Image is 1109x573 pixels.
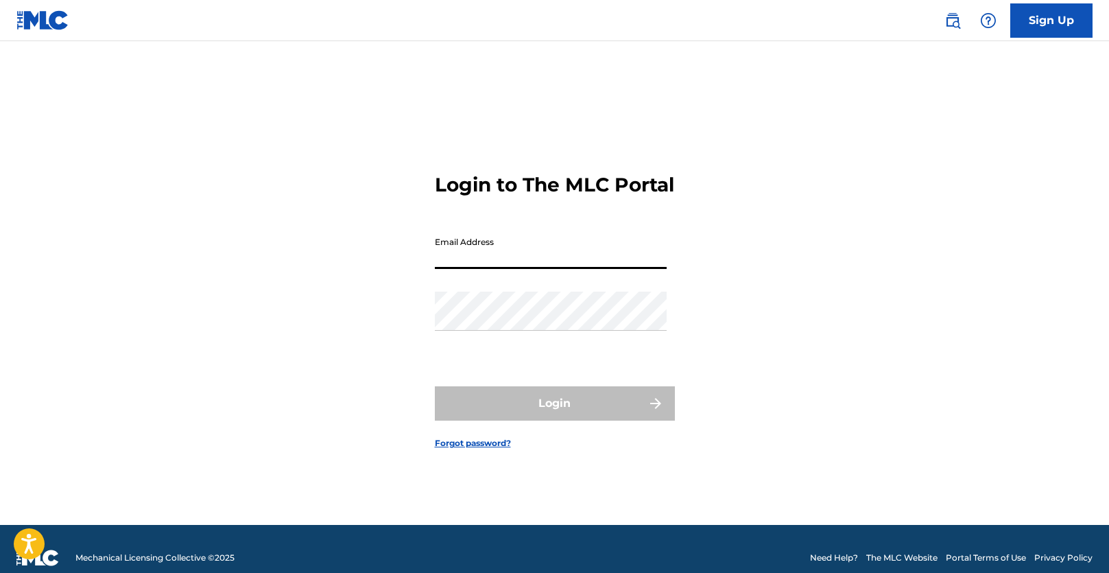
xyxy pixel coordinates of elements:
img: search [944,12,961,29]
a: Privacy Policy [1034,552,1093,564]
a: The MLC Website [866,552,938,564]
img: logo [16,550,59,566]
span: Mechanical Licensing Collective © 2025 [75,552,235,564]
a: Need Help? [810,552,858,564]
a: Sign Up [1010,3,1093,38]
img: MLC Logo [16,10,69,30]
div: Help [975,7,1002,34]
img: help [980,12,997,29]
a: Public Search [939,7,966,34]
a: Forgot password? [435,437,511,449]
a: Portal Terms of Use [946,552,1026,564]
h3: Login to The MLC Portal [435,173,674,197]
